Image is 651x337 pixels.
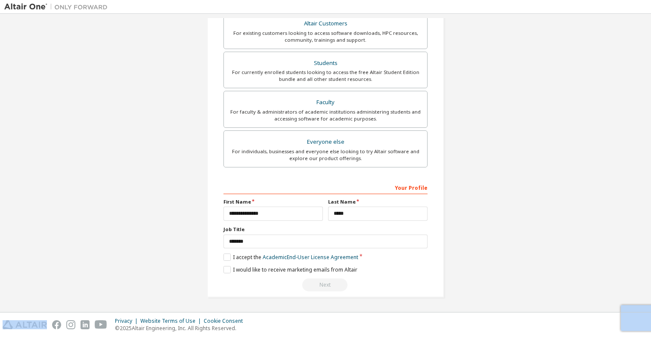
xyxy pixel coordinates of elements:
[223,226,428,233] label: Job Title
[140,318,204,325] div: Website Terms of Use
[263,254,358,261] a: Academic End-User License Agreement
[81,320,90,329] img: linkedin.svg
[66,320,75,329] img: instagram.svg
[95,320,107,329] img: youtube.svg
[223,266,357,273] label: I would like to receive marketing emails from Altair
[229,18,422,30] div: Altair Customers
[204,318,248,325] div: Cookie Consent
[229,148,422,162] div: For individuals, businesses and everyone else looking to try Altair software and explore our prod...
[115,318,140,325] div: Privacy
[223,254,358,261] label: I accept the
[115,325,248,332] p: © 2025 Altair Engineering, Inc. All Rights Reserved.
[229,69,422,83] div: For currently enrolled students looking to access the free Altair Student Edition bundle and all ...
[223,278,428,291] div: You need to provide your academic email
[223,198,323,205] label: First Name
[328,198,428,205] label: Last Name
[3,320,47,329] img: altair_logo.svg
[229,30,422,43] div: For existing customers looking to access software downloads, HPC resources, community, trainings ...
[4,3,112,11] img: Altair One
[229,108,422,122] div: For faculty & administrators of academic institutions administering students and accessing softwa...
[229,57,422,69] div: Students
[229,136,422,148] div: Everyone else
[229,96,422,108] div: Faculty
[52,320,61,329] img: facebook.svg
[223,180,428,194] div: Your Profile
